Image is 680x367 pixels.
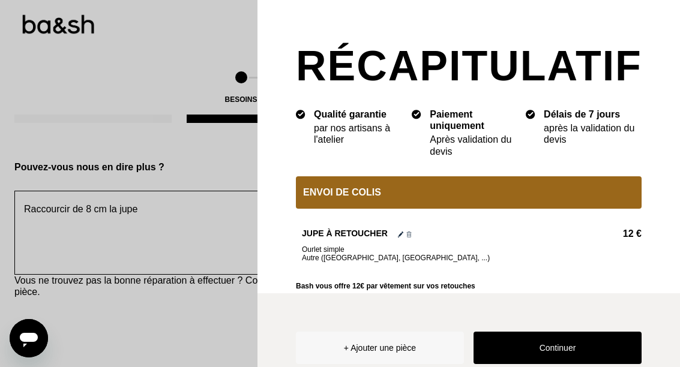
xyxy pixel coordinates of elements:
[623,228,642,239] span: 12 €
[544,122,642,145] div: après la validation du devis
[302,254,490,262] span: Autre ([GEOGRAPHIC_DATA], [GEOGRAPHIC_DATA], ...)
[430,134,520,157] div: Après validation du devis
[398,231,403,237] img: Éditer
[296,109,305,119] img: icon list info
[430,109,520,131] div: Paiement uniquement
[412,109,421,119] img: icon list info
[257,38,680,94] h2: Récapitulatif
[302,245,642,254] span: Ourlet simple
[406,231,412,237] img: Supprimer
[474,332,642,364] button: Continuer
[314,122,406,145] div: par nos artisans à l'atelier
[296,176,642,209] div: Envoi de colis
[302,228,388,239] h2: Jupe à retoucher
[526,109,535,119] img: icon list info
[10,319,48,357] iframe: Bouton de lancement de la fenêtre de messagerie
[544,109,642,120] div: Délais de 7 jours
[296,282,642,290] div: Bash vous offre 12€ par vêtement sur vos retouches
[296,332,464,364] button: + Ajouter une pièce
[314,109,406,120] div: Qualité garantie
